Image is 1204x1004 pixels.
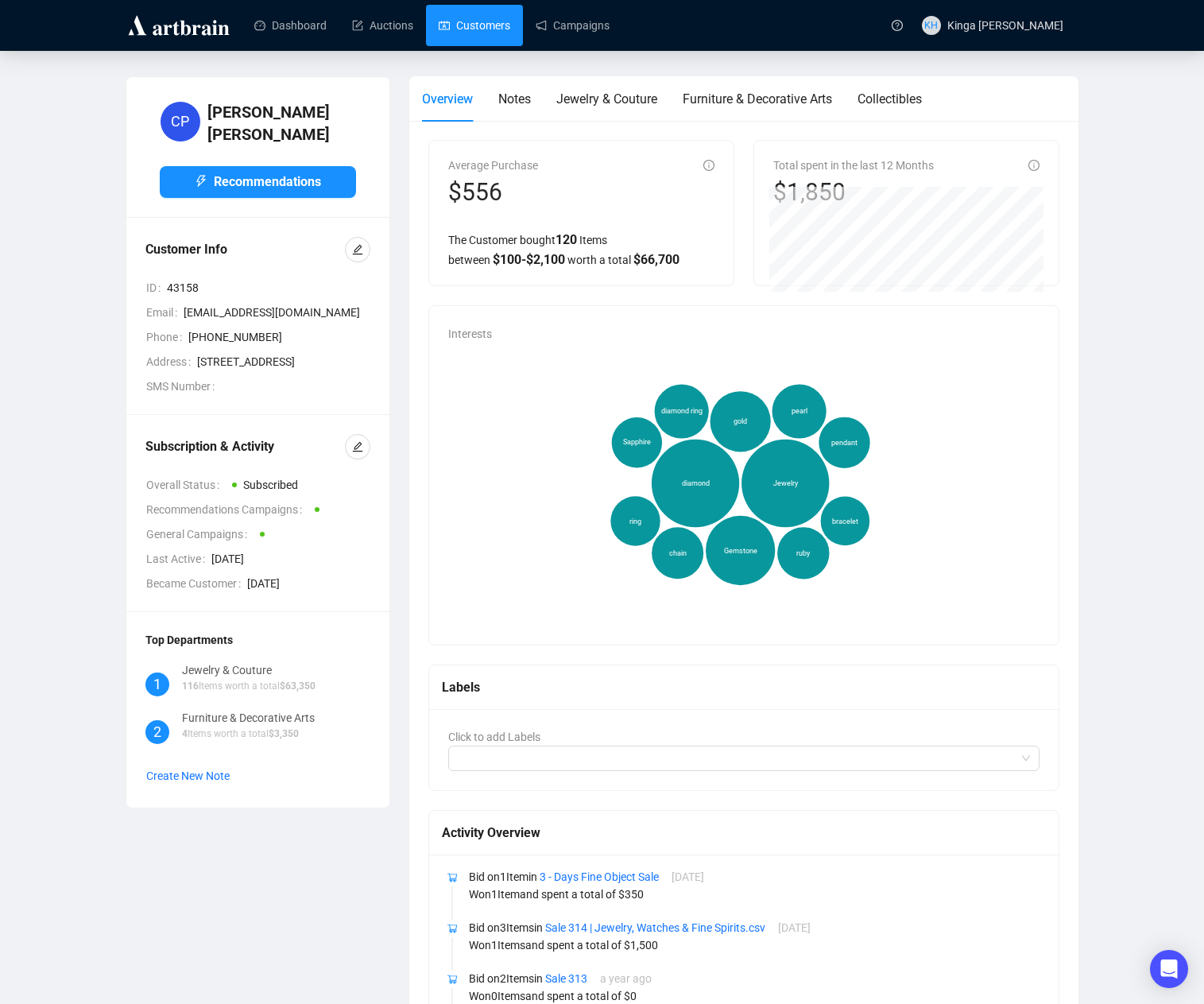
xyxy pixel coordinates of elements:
[182,679,316,694] p: Items worth a total
[672,870,704,883] span: [DATE]
[146,550,211,568] span: Last Active
[146,328,188,346] span: Phone
[280,680,316,692] span: $ 63,350
[892,20,903,31] span: question-circle
[160,166,356,198] button: Recommendations
[469,886,1040,903] p: Won 1 Item and spent a total of $ 350
[498,91,531,107] span: Notes
[629,516,641,527] span: ring
[556,232,577,247] span: 120
[1150,950,1188,988] div: Open Intercom Messenger
[422,91,473,107] span: Overview
[681,478,709,489] span: diamond
[182,680,199,692] span: 116
[668,548,686,559] span: chain
[947,19,1063,32] span: Kinga [PERSON_NAME]
[723,545,757,556] span: Gemstone
[145,240,345,259] div: Customer Info
[622,437,650,448] span: Sapphire
[469,868,1040,886] p: Bid on 1 Item in
[791,406,807,417] span: pearl
[448,159,538,172] span: Average Purchase
[145,763,230,789] button: Create New Note
[633,252,679,267] span: $ 66,700
[442,677,1047,697] div: Labels
[556,91,657,107] span: Jewelry & Couture
[167,279,370,297] span: 43158
[778,921,811,934] span: [DATE]
[772,478,797,489] span: Jewelry
[145,437,345,456] div: Subscription & Activity
[447,923,458,934] span: shopping-cart
[660,406,702,417] span: diamond ring
[146,476,226,494] span: Overall Status
[352,441,363,452] span: edit
[126,13,232,38] img: logo
[197,353,370,370] span: [STREET_ADDRESS]
[182,709,315,727] div: Furniture & Decorative Arts
[831,437,858,448] span: pendant
[448,731,540,743] span: Click to add Labels
[439,5,510,46] a: Customers
[773,159,934,172] span: Total spent in the last 12 Months
[352,5,413,46] a: Auctions
[207,101,356,145] h4: [PERSON_NAME] [PERSON_NAME]
[182,728,188,739] span: 4
[171,110,189,133] span: CP
[146,769,230,782] span: Create New Note
[352,244,363,255] span: edit
[469,970,1040,987] p: Bid on 2 Item s in
[146,279,167,297] span: ID
[146,501,308,518] span: Recommendations Campaigns
[146,525,254,543] span: General Campaigns
[146,378,221,395] span: SMS Number
[831,515,858,526] span: bracelet
[448,230,714,269] div: The Customer bought Items between worth a total
[254,5,327,46] a: Dashboard
[924,17,938,33] span: KH
[545,921,765,934] a: Sale 314 | Jewelry, Watches & Fine Spirits.csv
[146,304,184,321] span: Email
[188,328,370,346] span: [PHONE_NUMBER]
[184,304,370,321] span: [EMAIL_ADDRESS][DOMAIN_NAME]
[195,175,207,188] span: thunderbolt
[536,5,610,46] a: Campaigns
[447,872,458,883] span: shopping-cart
[469,936,1040,954] p: Won 1 Item s and spent a total of $ 1,500
[269,728,299,739] span: $ 3,350
[540,870,659,883] a: 3 - Days Fine Object Sale
[734,416,747,427] span: gold
[211,550,370,568] span: [DATE]
[247,575,370,592] span: [DATE]
[146,353,197,370] span: Address
[145,631,370,649] div: Top Departments
[600,972,652,985] span: a year ago
[545,972,587,985] a: Sale 313
[243,479,298,491] span: Subscribed
[146,575,247,592] span: Became Customer
[448,177,538,207] div: $556
[447,974,458,985] span: shopping-cart
[448,328,492,340] span: Interests
[1028,160,1039,171] span: info-circle
[153,673,161,696] span: 1
[469,919,1040,936] p: Bid on 3 Item s in
[773,177,934,207] div: $1,850
[153,721,161,743] span: 2
[493,252,565,267] span: $ 100 - $ 2,100
[858,91,922,107] span: Collectibles
[703,160,714,171] span: info-circle
[442,823,1047,843] div: Activity Overview
[683,91,832,107] span: Furniture & Decorative Arts
[796,548,810,559] span: ruby
[214,172,321,192] span: Recommendations
[182,727,315,742] p: Items worth a total
[182,661,316,679] div: Jewelry & Couture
